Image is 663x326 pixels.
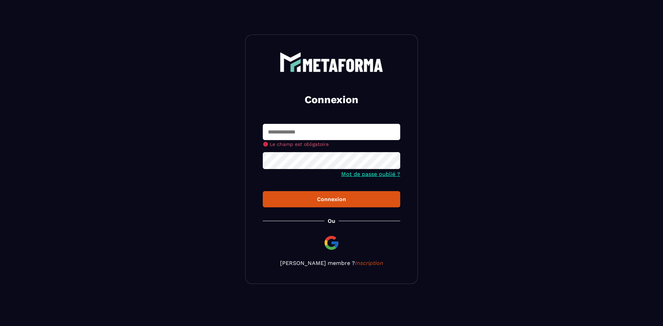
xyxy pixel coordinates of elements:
img: google [323,235,340,251]
a: Mot de passe oublié ? [341,171,400,177]
p: [PERSON_NAME] membre ? [263,260,400,266]
a: Inscription [355,260,383,266]
button: Connexion [263,191,400,207]
a: logo [263,52,400,72]
div: Connexion [268,196,395,202]
span: Le champ est obligatoire [270,141,329,147]
p: Ou [328,218,335,224]
img: logo [280,52,383,72]
h2: Connexion [271,93,392,107]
